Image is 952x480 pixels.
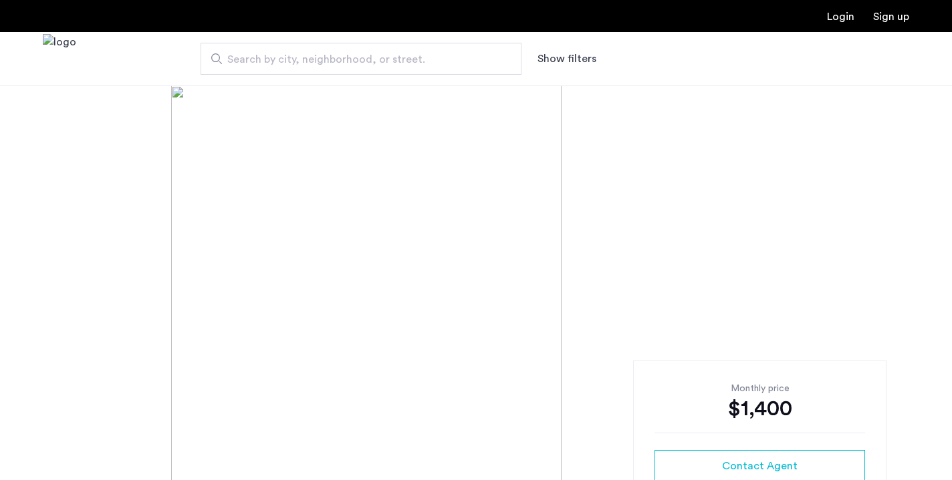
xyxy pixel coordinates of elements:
span: Search by city, neighborhood, or street. [227,51,484,67]
button: Show or hide filters [538,51,596,67]
a: Registration [873,11,909,22]
img: logo [43,34,76,84]
div: Monthly price [654,382,865,395]
a: Cazamio Logo [43,34,76,84]
input: Apartment Search [201,43,521,75]
span: Contact Agent [722,458,798,474]
div: $1,400 [654,395,865,422]
a: Login [827,11,854,22]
